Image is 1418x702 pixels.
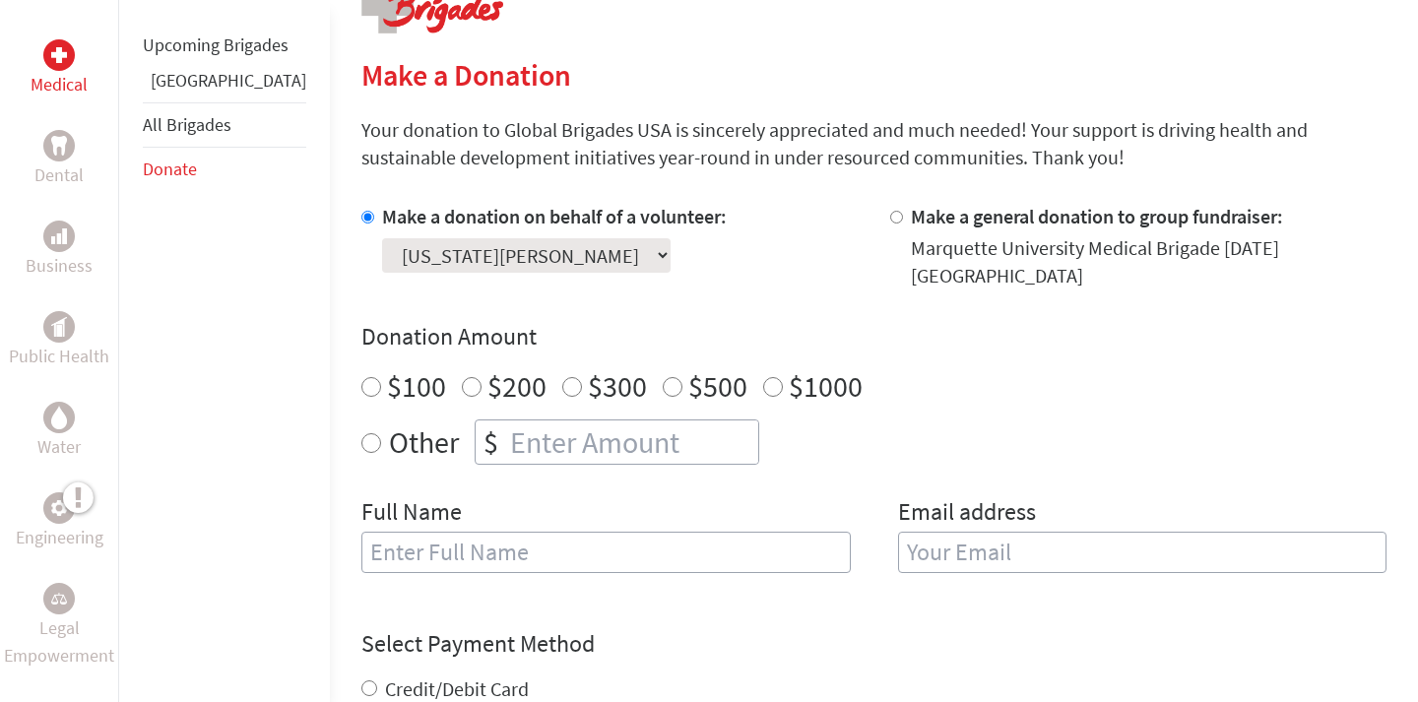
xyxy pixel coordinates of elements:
li: Donate [143,148,306,191]
img: Business [51,228,67,244]
a: [GEOGRAPHIC_DATA] [151,69,306,92]
label: $500 [688,367,747,405]
input: Enter Amount [506,420,758,464]
div: Legal Empowerment [43,583,75,614]
p: Water [37,433,81,461]
img: Dental [51,136,67,155]
label: Make a donation on behalf of a volunteer: [382,204,727,228]
img: Engineering [51,500,67,516]
p: Your donation to Global Brigades USA is sincerely appreciated and much needed! Your support is dr... [361,116,1386,171]
input: Your Email [898,532,1387,573]
label: Credit/Debit Card [385,676,529,701]
div: Business [43,221,75,252]
p: Engineering [16,524,103,551]
label: Full Name [361,496,462,532]
a: BusinessBusiness [26,221,93,280]
a: Legal EmpowermentLegal Empowerment [4,583,114,670]
p: Legal Empowerment [4,614,114,670]
p: Dental [34,161,84,189]
li: Panama [143,67,306,102]
label: $1000 [789,367,863,405]
label: $100 [387,367,446,405]
a: DentalDental [34,130,84,189]
li: Upcoming Brigades [143,24,306,67]
div: Water [43,402,75,433]
a: MedicalMedical [31,39,88,98]
a: All Brigades [143,113,231,136]
input: Enter Full Name [361,532,851,573]
img: Public Health [51,317,67,337]
label: $200 [487,367,547,405]
a: Public HealthPublic Health [9,311,109,370]
div: Marquette University Medical Brigade [DATE] [GEOGRAPHIC_DATA] [911,234,1387,289]
img: Medical [51,47,67,63]
h2: Make a Donation [361,57,1386,93]
label: Email address [898,496,1036,532]
div: $ [476,420,506,464]
label: $300 [588,367,647,405]
img: Water [51,406,67,428]
a: WaterWater [37,402,81,461]
label: Make a general donation to group fundraiser: [911,204,1283,228]
li: All Brigades [143,102,306,148]
div: Engineering [43,492,75,524]
p: Medical [31,71,88,98]
div: Dental [43,130,75,161]
a: Upcoming Brigades [143,33,289,56]
div: Medical [43,39,75,71]
p: Business [26,252,93,280]
h4: Donation Amount [361,321,1386,352]
a: Donate [143,158,197,180]
p: Public Health [9,343,109,370]
label: Other [389,419,459,465]
div: Public Health [43,311,75,343]
a: EngineeringEngineering [16,492,103,551]
img: Legal Empowerment [51,593,67,605]
h4: Select Payment Method [361,628,1386,660]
